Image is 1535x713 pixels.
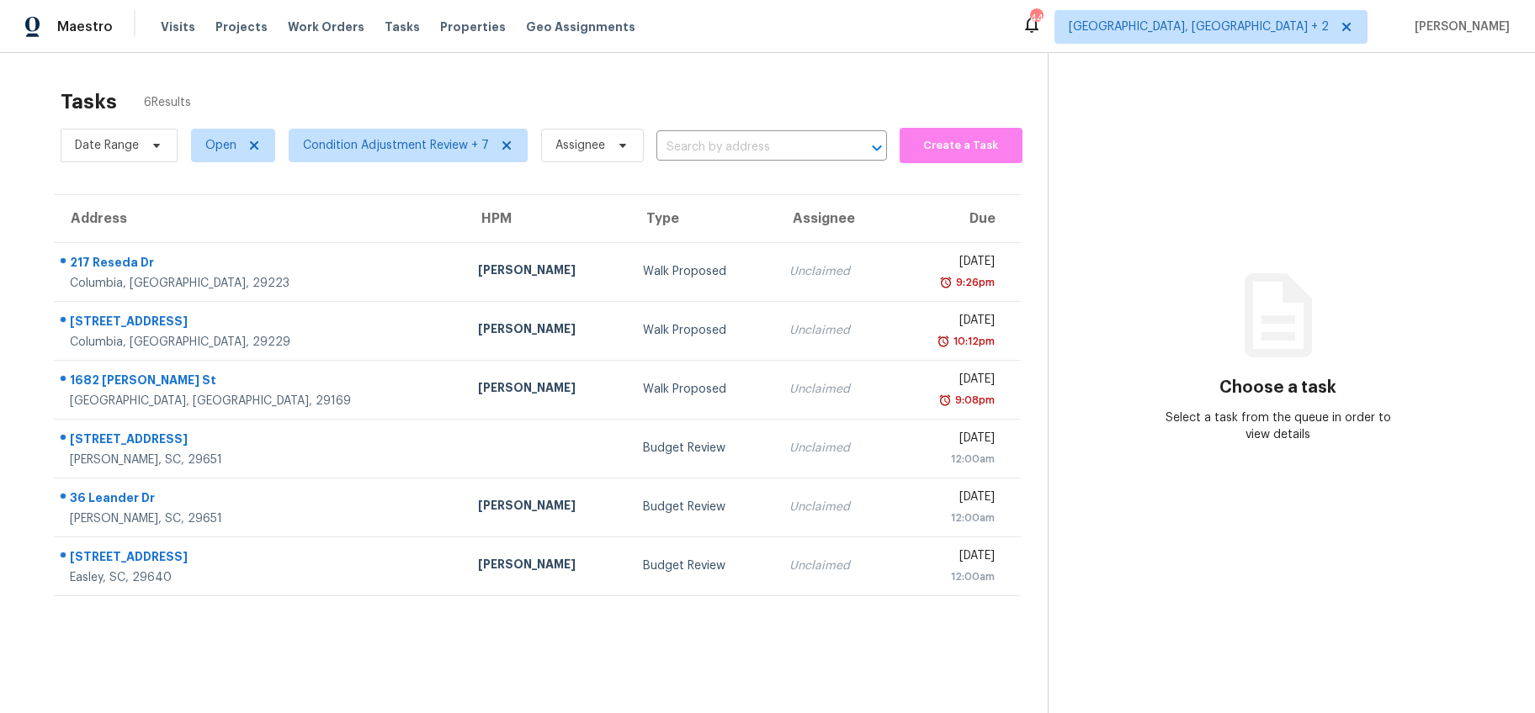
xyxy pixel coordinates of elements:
[905,489,995,510] div: [DATE]
[629,195,775,242] th: Type
[891,195,1021,242] th: Due
[465,195,629,242] th: HPM
[70,372,451,393] div: 1682 [PERSON_NAME] St
[789,557,879,574] div: Unclaimed
[905,547,995,568] div: [DATE]
[526,18,635,35] span: Geo Assignments
[1030,10,1042,27] div: 44
[900,128,1022,163] button: Create a Task
[953,274,995,291] div: 9:26pm
[478,261,616,283] div: [PERSON_NAME]
[939,274,953,291] img: Overdue Alarm Icon
[789,381,879,398] div: Unclaimed
[385,21,420,33] span: Tasks
[54,195,465,242] th: Address
[905,371,995,392] div: [DATE]
[643,499,762,515] div: Budget Review
[70,254,451,275] div: 217 Reseda Dr
[144,94,191,111] span: 6 Results
[905,510,995,526] div: 12:00am
[643,381,762,398] div: Walk Proposed
[656,135,840,161] input: Search by address
[789,322,879,339] div: Unclaimed
[789,440,879,457] div: Unclaimed
[908,136,1014,156] span: Create a Task
[905,312,995,333] div: [DATE]
[1219,379,1336,396] h3: Choose a task
[478,497,616,518] div: [PERSON_NAME]
[905,430,995,451] div: [DATE]
[1408,18,1510,35] span: [PERSON_NAME]
[440,18,506,35] span: Properties
[70,569,451,586] div: Easley, SC, 29640
[950,333,995,350] div: 10:12pm
[643,263,762,280] div: Walk Proposed
[1069,18,1329,35] span: [GEOGRAPHIC_DATA], [GEOGRAPHIC_DATA] + 2
[905,568,995,585] div: 12:00am
[937,333,950,350] img: Overdue Alarm Icon
[70,452,451,468] div: [PERSON_NAME], SC, 29651
[643,440,762,457] div: Budget Review
[555,137,605,154] span: Assignee
[789,263,879,280] div: Unclaimed
[643,322,762,339] div: Walk Proposed
[70,548,451,569] div: [STREET_ADDRESS]
[789,499,879,515] div: Unclaimed
[905,253,995,274] div: [DATE]
[70,489,451,510] div: 36 Leander Dr
[1163,409,1393,443] div: Select a task from the queue in order to view details
[70,334,451,351] div: Columbia, [GEOGRAPHIC_DATA], 29229
[303,137,489,154] span: Condition Adjustment Review + 7
[938,392,952,409] img: Overdue Alarm Icon
[215,18,268,35] span: Projects
[776,195,892,242] th: Assignee
[70,275,451,292] div: Columbia, [GEOGRAPHIC_DATA], 29223
[205,137,236,154] span: Open
[70,510,451,527] div: [PERSON_NAME], SC, 29651
[61,93,117,110] h2: Tasks
[70,393,451,409] div: [GEOGRAPHIC_DATA], [GEOGRAPHIC_DATA], 29169
[478,379,616,400] div: [PERSON_NAME]
[952,392,995,409] div: 9:08pm
[70,430,451,452] div: [STREET_ADDRESS]
[161,18,195,35] span: Visits
[478,556,616,577] div: [PERSON_NAME]
[288,18,364,35] span: Work Orders
[478,320,616,341] div: [PERSON_NAME]
[75,137,139,154] span: Date Range
[865,136,889,160] button: Open
[70,313,451,334] div: [STREET_ADDRESS]
[643,557,762,574] div: Budget Review
[905,451,995,467] div: 12:00am
[57,18,113,35] span: Maestro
